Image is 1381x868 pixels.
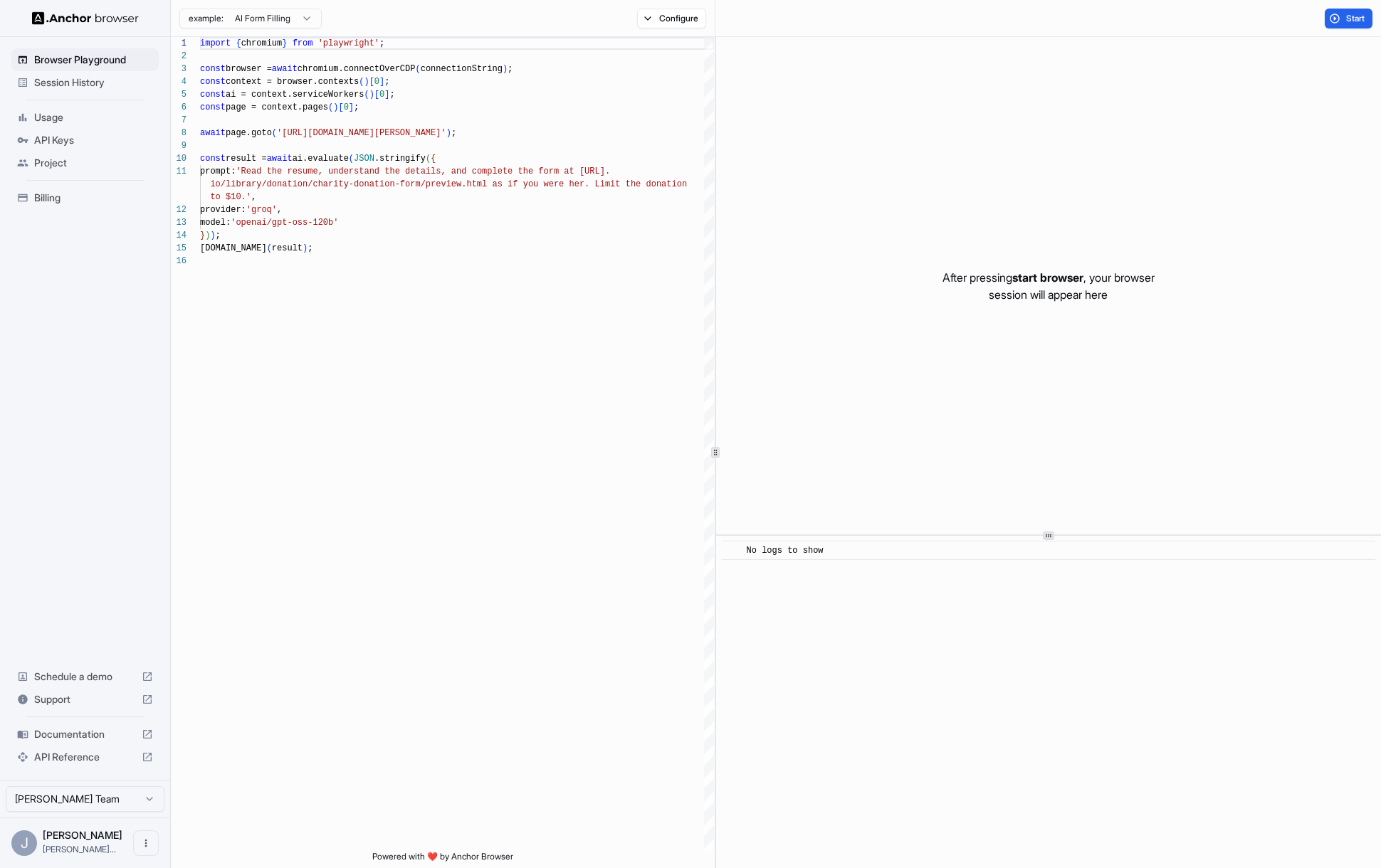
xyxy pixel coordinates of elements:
span: example: [189,13,224,24]
span: ( [328,102,333,112]
span: provider: [200,205,246,215]
span: [ [369,77,374,87]
button: Configure [637,9,706,28]
span: , [251,192,256,202]
span: 0 [344,102,349,112]
span: 'playwright' [318,38,379,48]
div: 5 [171,88,187,101]
div: 8 [171,127,187,139]
span: Billing [34,191,153,205]
span: ( [272,128,277,138]
div: 10 [171,152,187,165]
span: ai.evaluate [293,154,349,164]
span: 'openai/gpt-oss-120b' [231,218,338,228]
span: ) [303,243,308,253]
div: 14 [171,229,187,242]
div: 1 [171,37,187,50]
span: ( [426,154,431,164]
span: Documentation [34,727,136,741]
span: const [200,90,226,100]
span: No logs to show [747,546,824,556]
span: Browser Playground [34,53,153,67]
span: ​ [729,544,736,558]
span: ] [379,77,384,87]
span: chromium [241,38,283,48]
div: 6 [171,101,187,114]
span: page.goto [226,128,272,138]
span: ; [508,64,513,74]
button: Start [1325,9,1372,28]
span: ( [349,154,354,164]
span: [ [374,90,379,100]
span: ; [379,38,384,48]
button: Open menu [133,830,159,856]
span: start browser [1012,270,1083,285]
span: 0 [374,77,379,87]
span: to $10.' [210,192,251,202]
span: API Keys [34,133,153,147]
span: JSON [354,154,374,164]
span: ( [359,77,364,87]
span: import [200,38,231,48]
span: chromium.connectOverCDP [298,64,416,74]
div: Project [11,152,159,174]
span: Powered with ❤️ by Anchor Browser [372,851,513,868]
div: 16 [171,255,187,268]
span: const [200,154,226,164]
span: 'Read the resume, understand the details, and comp [236,166,492,176]
span: { [431,154,436,164]
span: ; [216,231,221,240]
span: } [282,38,287,48]
span: ) [364,77,369,87]
div: 2 [171,50,187,63]
div: 7 [171,114,187,127]
span: ; [354,102,359,112]
span: ) [446,128,451,138]
div: API Reference [11,746,159,768]
div: Documentation [11,723,159,746]
span: ; [389,90,394,100]
span: ; [451,128,456,138]
span: Session History [34,75,153,90]
div: 3 [171,63,187,75]
div: Support [11,688,159,711]
span: .stringify [374,154,426,164]
span: Support [34,692,136,706]
span: const [200,64,226,74]
span: ( [267,243,272,253]
span: const [200,102,226,112]
div: 12 [171,203,187,216]
span: result [272,243,303,253]
span: connectionString [421,64,503,74]
div: J [11,830,37,856]
span: ) [503,64,508,74]
span: ; [308,243,313,253]
div: 4 [171,75,187,88]
span: model: [200,218,231,228]
span: ) [333,102,338,112]
span: prompt: [200,166,236,176]
span: Start [1346,13,1366,24]
span: Schedule a demo [34,669,136,684]
span: John Marbach [43,829,122,841]
div: API Keys [11,129,159,152]
div: 13 [171,216,187,229]
span: from [293,38,313,48]
div: Usage [11,106,159,129]
span: ai = context.serviceWorkers [226,90,364,100]
span: API Reference [34,750,136,764]
span: browser = [226,64,272,74]
div: Browser Playground [11,48,159,71]
div: 9 [171,139,187,152]
span: result = [226,154,267,164]
span: io/library/donation/charity-donation-form/preview. [210,179,466,189]
span: ; [384,77,389,87]
div: 15 [171,242,187,255]
span: ] [349,102,354,112]
span: ( [364,90,369,100]
div: Session History [11,71,159,94]
p: After pressing , your browser session will appear here [942,269,1155,303]
span: const [200,77,226,87]
span: page = context.pages [226,102,328,112]
span: Usage [34,110,153,125]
